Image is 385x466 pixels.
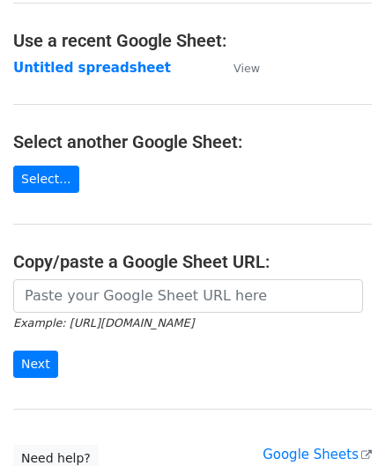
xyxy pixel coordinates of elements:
[13,60,171,76] a: Untitled spreadsheet
[13,251,372,272] h4: Copy/paste a Google Sheet URL:
[13,131,372,152] h4: Select another Google Sheet:
[13,166,79,193] a: Select...
[297,381,385,466] iframe: Chat Widget
[13,316,194,329] small: Example: [URL][DOMAIN_NAME]
[233,62,260,75] small: View
[13,30,372,51] h4: Use a recent Google Sheet:
[13,351,58,378] input: Next
[216,60,260,76] a: View
[263,447,372,462] a: Google Sheets
[13,279,363,313] input: Paste your Google Sheet URL here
